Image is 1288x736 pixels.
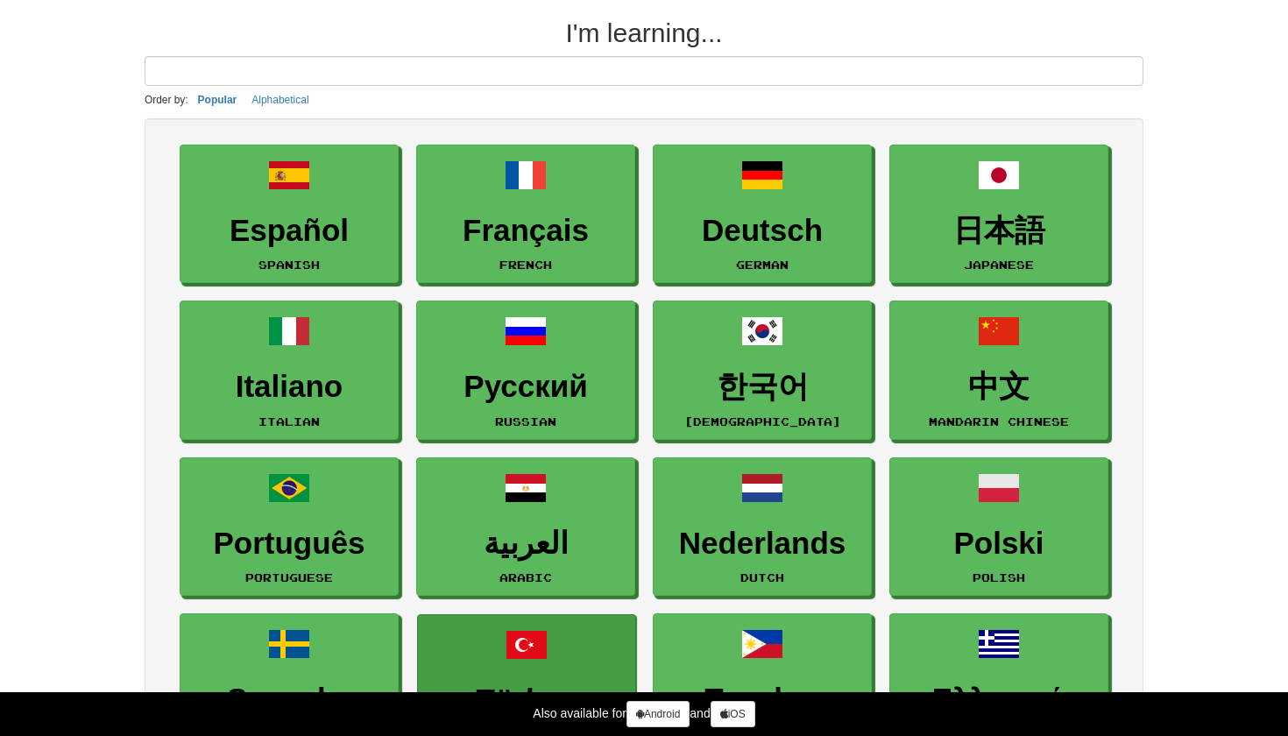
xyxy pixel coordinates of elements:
small: Polish [973,571,1025,584]
small: Mandarin Chinese [929,415,1069,428]
a: iOS [711,701,755,727]
h3: العربية [426,527,626,561]
h3: 中文 [899,370,1099,404]
h3: 日本語 [899,214,1099,248]
h3: Deutsch [662,214,862,248]
small: German [736,258,789,271]
small: Russian [495,415,556,428]
small: [DEMOGRAPHIC_DATA] [684,415,841,428]
a: PortuguêsPortuguese [180,457,399,597]
small: Japanese [964,258,1034,271]
small: French [499,258,552,271]
small: Spanish [258,258,320,271]
a: NederlandsDutch [653,457,872,597]
button: Alphabetical [246,90,314,110]
h3: Polski [899,527,1099,561]
a: Android [626,701,690,727]
small: Portuguese [245,571,333,584]
a: 中文Mandarin Chinese [889,301,1108,440]
h3: Svenska [189,683,389,717]
a: EspañolSpanish [180,145,399,284]
small: Order by: [145,94,188,106]
small: Italian [258,415,320,428]
a: 한국어[DEMOGRAPHIC_DATA] [653,301,872,440]
a: العربيةArabic [416,457,635,597]
h3: Nederlands [662,527,862,561]
small: Arabic [499,571,552,584]
h3: Русский [426,370,626,404]
h3: Français [426,214,626,248]
a: PolskiPolish [889,457,1108,597]
small: Dutch [740,571,784,584]
h2: I'm learning... [145,18,1143,47]
a: РусскийRussian [416,301,635,440]
a: DeutschGerman [653,145,872,284]
a: FrançaisFrench [416,145,635,284]
a: 日本語Japanese [889,145,1108,284]
h3: Ελληνικά [899,683,1099,717]
button: Popular [193,90,243,110]
a: ItalianoItalian [180,301,399,440]
h3: Italiano [189,370,389,404]
h3: Tagalog [662,683,862,717]
h3: Português [189,527,389,561]
h3: Español [189,214,389,248]
h3: Türkçe [427,683,626,718]
h3: 한국어 [662,370,862,404]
